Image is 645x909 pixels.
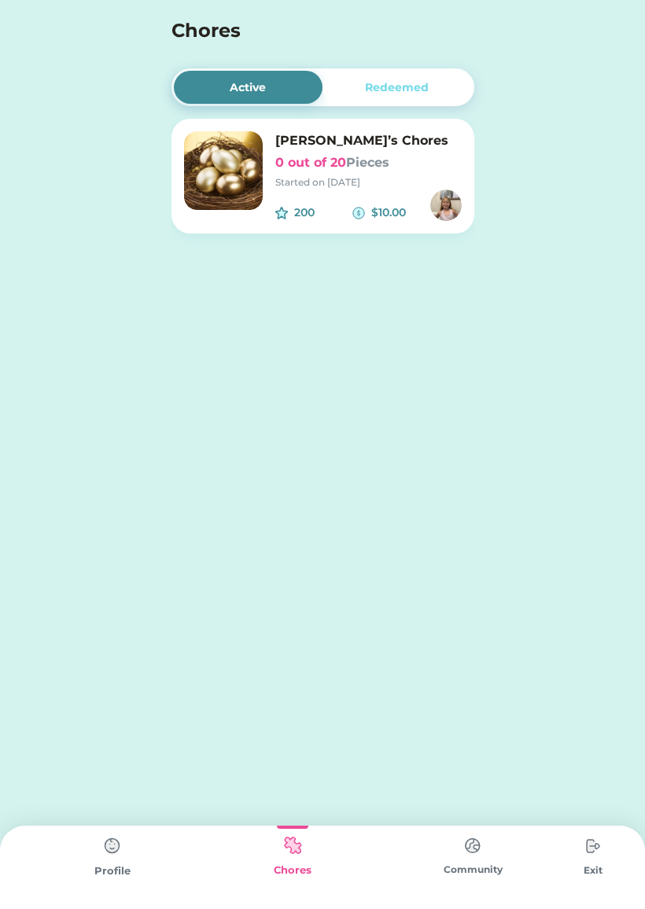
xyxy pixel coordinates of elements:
[346,155,389,170] font: Pieces
[97,830,128,862] img: type%3Dchores%2C%20state%3Ddefault.svg
[277,830,308,861] img: type%3Dkids%2C%20state%3Dselected.svg
[275,207,288,219] img: interface-favorite-star--reward-rating-rate-social-star-media-favorite-like-stars.svg
[383,863,563,877] div: Community
[275,131,462,150] h6: [PERSON_NAME]’s Chores
[563,863,623,878] div: Exit
[275,175,462,190] div: Started on [DATE]
[230,79,266,96] div: Active
[430,190,462,221] img: https%3A%2F%2F1dfc823d71cc564f25c7cc035732a2d8.cdn.bubble.io%2Ff1751978160613x204775475694115140%...
[352,207,365,219] img: money-cash-dollar-coin--accounting-billing-payment-cash-coin-currency-money-finance.svg
[371,204,430,221] div: $10.00
[275,153,462,172] h6: 0 out of 20
[22,863,202,879] div: Profile
[202,863,382,878] div: Chores
[457,830,488,861] img: type%3Dchores%2C%20state%3Ddefault.svg
[365,79,429,96] div: Redeemed
[184,131,263,210] img: image.png
[171,17,432,45] h4: Chores
[577,830,609,862] img: type%3Dchores%2C%20state%3Ddefault.svg
[294,204,353,221] div: 200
